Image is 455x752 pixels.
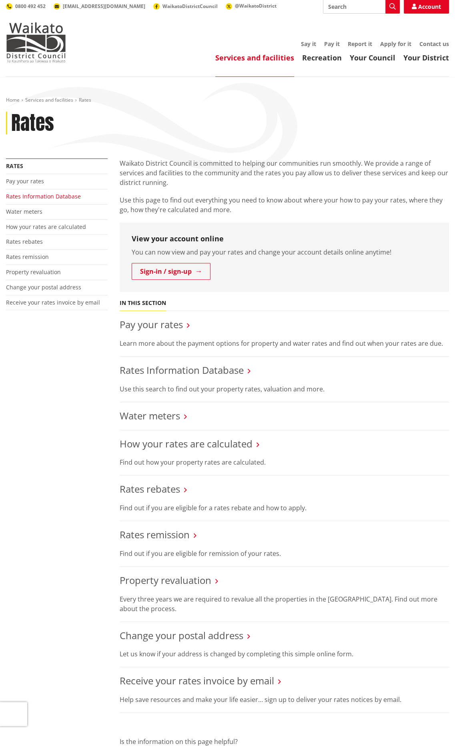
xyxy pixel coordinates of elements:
h5: In this section [120,300,166,307]
span: WaikatoDistrictCouncil [162,3,218,10]
a: Rates Information Database [6,193,81,200]
a: Water meters [120,409,180,422]
p: Is the information on this page helpful? [120,737,449,746]
a: Rates rebates [6,238,43,245]
a: Rates rebates [120,482,180,495]
nav: breadcrumb [6,97,449,104]
span: Rates [79,96,91,103]
a: Water meters [6,208,42,215]
p: Find out how your property rates are calculated. [120,457,449,467]
a: 0800 492 452 [6,3,46,10]
a: WaikatoDistrictCouncil [153,3,218,10]
h1: Rates [11,112,54,135]
a: Property revaluation [6,268,61,276]
a: Services and facilities [215,53,294,62]
p: Use this search to find out your property rates, valuation and more. [120,384,449,394]
a: Apply for it [380,40,411,48]
p: Help save resources and make your life easier… sign up to deliver your rates notices by email. [120,695,449,704]
a: Say it [301,40,316,48]
a: Rates [6,162,23,170]
a: Contact us [419,40,449,48]
span: @WaikatoDistrict [235,2,277,9]
p: Waikato District Council is committed to helping our communities run smoothly. We provide a range... [120,158,449,187]
a: Rates Information Database [120,363,244,377]
span: 0800 492 452 [15,3,46,10]
a: Sign-in / sign-up [132,263,210,280]
p: You can now view and pay your rates and change your account details online anytime! [132,247,437,257]
p: Learn more about the payment options for property and water rates and find out when your rates ar... [120,339,449,348]
a: Your Council [350,53,395,62]
a: Report it [348,40,372,48]
a: Recreation [302,53,342,62]
a: How your rates are calculated [120,437,253,450]
h3: View your account online [132,235,437,243]
a: Receive your rates invoice by email [6,299,100,306]
a: Rates remission [6,253,49,261]
a: Change your postal address [6,283,81,291]
a: @WaikatoDistrict [226,2,277,9]
a: Pay it [324,40,340,48]
p: Find out if you are eligible for a rates rebate and how to apply. [120,503,449,513]
a: Rates remission [120,528,190,541]
a: Change your postal address [120,629,243,642]
a: Receive your rates invoice by email [120,674,274,687]
p: Use this page to find out everything you need to know about where your how to pay your rates, whe... [120,195,449,215]
a: How your rates are calculated [6,223,86,231]
a: Home [6,96,20,103]
p: Let us know if your address is changed by completing this simple online form. [120,649,449,659]
img: Waikato District Council - Te Kaunihera aa Takiwaa o Waikato [6,22,66,62]
a: [EMAIL_ADDRESS][DOMAIN_NAME] [54,3,145,10]
a: Property revaluation [120,574,211,587]
a: Services and facilities [25,96,73,103]
p: Every three years we are required to revalue all the properties in the [GEOGRAPHIC_DATA]. Find ou... [120,594,449,614]
a: Pay your rates [6,177,44,185]
p: Find out if you are eligible for remission of your rates. [120,549,449,558]
a: Your District [403,53,449,62]
iframe: Messenger Launcher [418,718,447,747]
span: [EMAIL_ADDRESS][DOMAIN_NAME] [63,3,145,10]
a: Pay your rates [120,318,183,331]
